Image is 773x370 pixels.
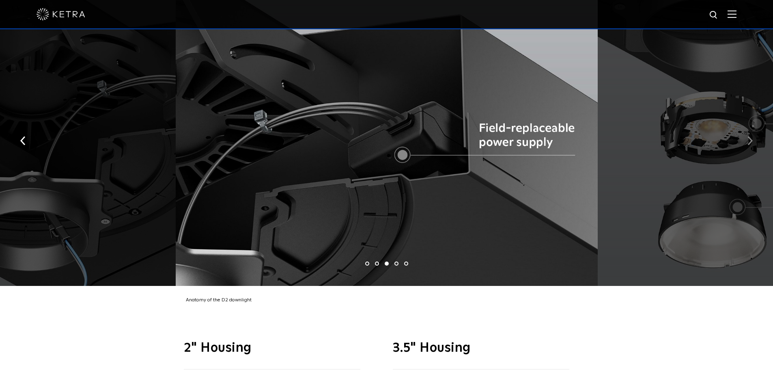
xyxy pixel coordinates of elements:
[728,10,736,18] img: Hamburger%20Nav.svg
[178,296,600,305] div: Anatomy of the D2 downlight
[747,136,753,145] img: arrow-right-black.svg
[37,8,85,20] img: ketra-logo-2019-white
[184,342,381,355] h3: 2" Housing
[393,342,590,355] h3: 3.5" Housing
[20,136,26,145] img: arrow-left-black.svg
[709,10,719,20] img: search icon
